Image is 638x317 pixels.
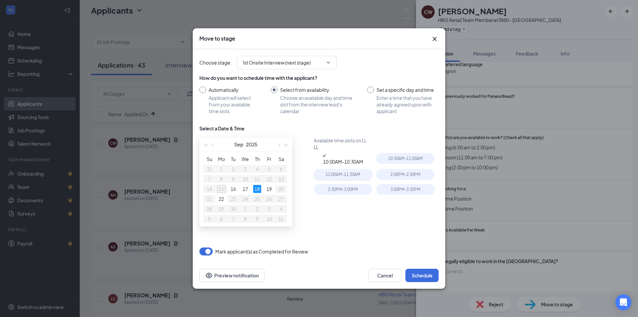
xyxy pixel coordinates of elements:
div: 2:00PM - 2:30PM [376,169,435,180]
div: How do you want to schedule time with the applicant? [199,75,439,81]
td: 2025-09-18 [251,184,263,194]
div: Available time slots on LL [314,137,439,144]
span: Choose stage : [199,59,232,66]
td: 2025-09-22 [215,194,227,204]
td: 2025-09-17 [239,184,251,194]
th: Fr [263,154,275,164]
button: Preview notificationEye [199,269,265,282]
span: Mark applicant(s) as Completed for Review [215,247,308,255]
div: 22 [217,195,225,203]
th: Tu [227,154,239,164]
svg: Checkmark [322,153,327,158]
div: 3:00PM - 3:30PM [376,184,435,195]
div: 16 [229,185,237,193]
div: 18 [253,185,261,193]
th: Th [251,154,263,164]
th: We [239,154,251,164]
h3: Move to stage [199,35,235,42]
th: Su [203,154,215,164]
button: 2025 [246,138,258,151]
svg: ChevronDown [326,60,331,65]
button: Sep [234,138,243,151]
div: Open Intercom Messenger [615,294,631,310]
svg: Eye [205,271,213,279]
div: 11:00AM - 11:30AM [314,169,372,180]
button: Close [431,35,439,43]
div: 10:00AM - 10:30AM [314,153,372,165]
button: Cancel [368,269,401,282]
button: Schedule [405,269,439,282]
div: 2:30PM - 3:00PM [314,184,372,195]
div: 10:30AM - 11:00AM [376,153,435,164]
div: 19 [265,185,273,193]
div: Select a Date & Time [199,125,245,132]
div: 17 [241,185,249,193]
th: Sa [275,154,287,164]
td: 2025-09-16 [227,184,239,194]
svg: Cross [431,35,439,43]
th: Mo [215,154,227,164]
div: LL [314,144,439,150]
td: 2025-09-19 [263,184,275,194]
